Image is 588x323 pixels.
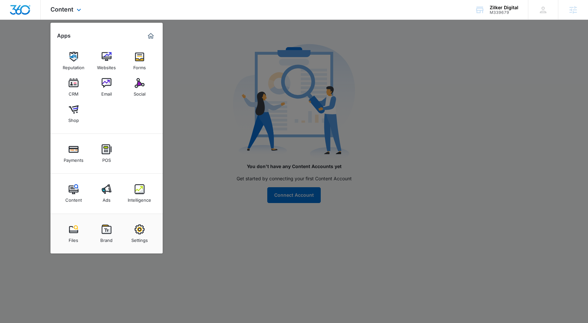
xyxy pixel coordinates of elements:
[61,141,86,166] a: Payments
[127,75,152,100] a: Social
[94,75,119,100] a: Email
[100,234,113,243] div: Brand
[490,5,518,10] div: account name
[94,221,119,246] a: Brand
[57,33,71,39] h2: Apps
[134,88,146,97] div: Social
[94,48,119,73] a: Websites
[127,181,152,206] a: Intelligence
[68,114,79,123] div: Shop
[64,154,83,163] div: Payments
[128,194,151,203] div: Intelligence
[61,221,86,246] a: Files
[131,234,148,243] div: Settings
[65,194,82,203] div: Content
[50,6,73,13] span: Content
[102,154,111,163] div: POS
[69,88,79,97] div: CRM
[490,10,518,15] div: account id
[97,62,116,70] div: Websites
[127,221,152,246] a: Settings
[69,234,78,243] div: Files
[61,181,86,206] a: Content
[127,48,152,73] a: Forms
[61,75,86,100] a: CRM
[101,88,112,97] div: Email
[61,101,86,126] a: Shop
[63,62,84,70] div: Reputation
[146,31,156,41] a: Marketing 360® Dashboard
[94,181,119,206] a: Ads
[61,48,86,73] a: Reputation
[133,62,146,70] div: Forms
[94,141,119,166] a: POS
[103,194,111,203] div: Ads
